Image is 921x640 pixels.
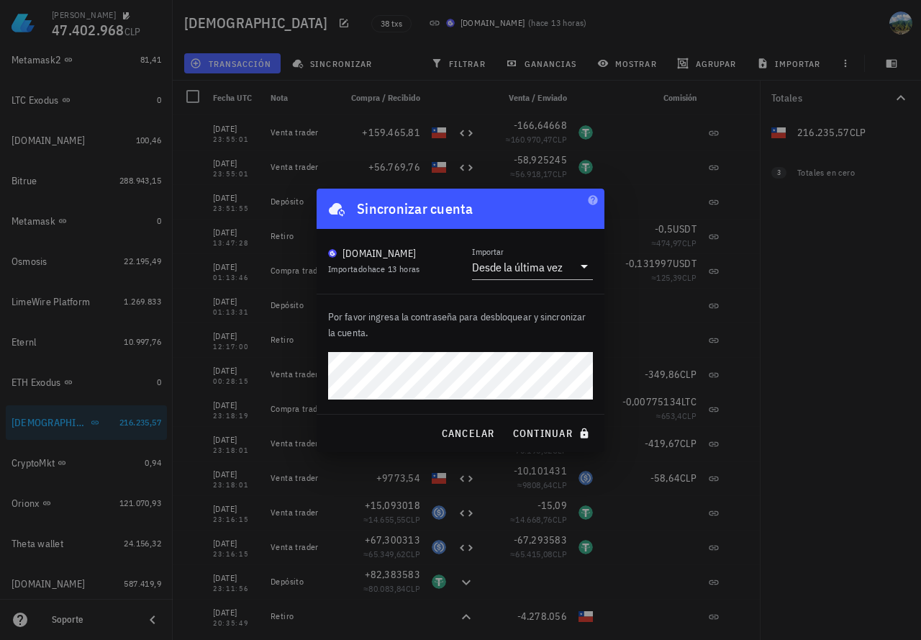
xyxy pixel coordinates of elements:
[357,197,473,220] div: Sincronizar cuenta
[472,246,504,257] label: Importar
[472,255,593,279] div: ImportarDesde la última vez
[440,427,494,440] span: cancelar
[328,249,337,258] img: BudaPuntoCom
[328,309,593,341] p: Por favor ingresa la contraseña para desbloquear y sincronizar la cuenta.
[512,427,593,440] span: continuar
[507,420,599,446] button: continuar
[435,420,500,446] button: cancelar
[472,260,563,274] div: Desde la última vez
[328,263,420,274] span: Importado
[368,263,420,274] span: hace 13 horas
[342,246,416,261] div: [DOMAIN_NAME]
